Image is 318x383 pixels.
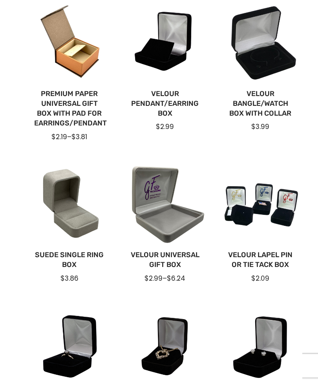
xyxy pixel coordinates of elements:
a: Premium Paper Universal Gift Box with Pad for Earrings/Pendant [34,89,104,129]
span: $6.24 [167,274,185,283]
a: Velour Pendant/Earring Box [130,89,200,119]
a: Velour Bangle/Watch Box with Collar [225,89,296,119]
div: $3.86 [34,274,104,283]
div: – [34,132,104,142]
a: Velour Lapel Pin or Tie Tack Box [225,250,296,270]
div: – [130,274,200,283]
div: $2.09 [225,274,296,283]
a: Suede Single Ring Box [34,250,104,270]
span: $3.81 [71,132,87,142]
div: $3.99 [225,122,296,131]
span: $2.19 [51,132,67,142]
a: Velour Universal Gift Box [130,250,200,270]
div: $2.99 [130,122,200,131]
span: $2.99 [144,274,163,283]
